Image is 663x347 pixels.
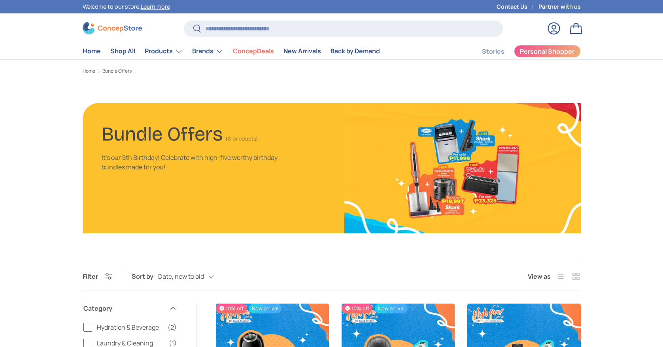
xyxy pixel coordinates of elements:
nav: Primary [83,43,380,59]
span: 10% off [342,304,372,313]
summary: Category [83,294,177,323]
img: Bundle Offers [344,103,581,233]
a: Bundle Offers [102,69,132,73]
label: Sort by [132,272,158,281]
span: Date, new to old [158,273,204,280]
button: Filter [83,272,112,281]
a: Stories [482,44,504,59]
a: Home [83,69,95,73]
a: Brands [192,43,223,59]
a: Learn more [141,3,170,10]
span: Hydration & Beverage [97,323,163,332]
span: (2) [168,323,177,332]
span: New arrival [375,304,408,313]
span: (6 products) [226,135,258,142]
span: Category [83,304,164,313]
a: Partner with us [538,2,581,11]
a: Back by Demand [331,43,380,59]
button: Date, new to old [158,270,230,283]
h1: Bundle Offers [102,119,223,146]
nav: Breadcrumbs [83,68,581,75]
p: Welcome to our store. [83,2,170,11]
summary: Products [140,43,187,59]
a: New Arrivals [283,43,321,59]
a: ConcepDeals [233,43,274,59]
span: Personal Shopper [520,48,574,54]
span: View as [528,272,551,281]
a: Products [145,43,183,59]
img: ConcepStore [83,22,142,34]
span: 10% off [216,304,247,313]
span: New arrival [249,304,281,313]
a: Home [83,43,101,59]
p: It's our 5th Birthday! Celebrate with high-five worthy birthday bundles made for you! [102,153,300,172]
nav: Secondary [463,43,581,59]
a: Contact Us [497,2,538,11]
summary: Brands [187,43,228,59]
span: Filter [83,272,98,281]
a: Shop All [110,43,135,59]
a: Personal Shopper [514,45,581,58]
